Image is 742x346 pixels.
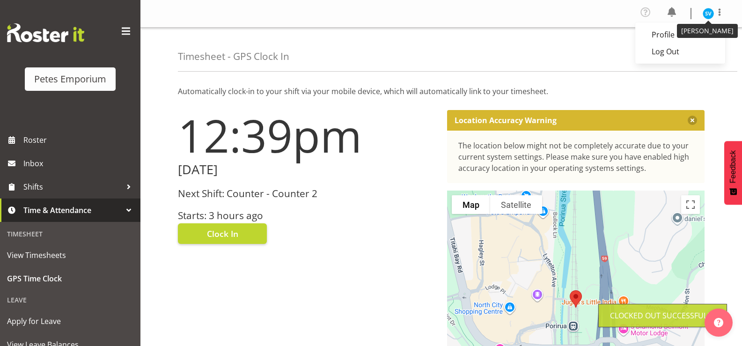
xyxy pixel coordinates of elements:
[207,228,238,240] span: Clock In
[178,162,436,177] h2: [DATE]
[2,224,138,243] div: Timesheet
[724,141,742,205] button: Feedback - Show survey
[635,43,725,60] a: Log Out
[178,223,267,244] button: Clock In
[714,318,723,327] img: help-xxl-2.png
[7,248,133,262] span: View Timesheets
[34,72,106,86] div: Petes Emporium
[23,203,122,217] span: Time & Attendance
[7,272,133,286] span: GPS Time Clock
[7,314,133,328] span: Apply for Leave
[178,110,436,161] h1: 12:39pm
[2,309,138,333] a: Apply for Leave
[2,243,138,267] a: View Timesheets
[681,195,700,214] button: Toggle fullscreen view
[610,310,715,321] div: Clocked out Successfully
[688,116,697,125] button: Close message
[178,210,436,221] h3: Starts: 3 hours ago
[2,267,138,290] a: GPS Time Clock
[7,23,84,42] img: Rosterit website logo
[729,150,737,183] span: Feedback
[635,26,725,43] a: Profile
[23,133,136,147] span: Roster
[458,140,694,174] div: The location below might not be completely accurate due to your current system settings. Please m...
[178,51,289,62] h4: Timesheet - GPS Clock In
[490,195,542,214] button: Show satellite imagery
[452,195,490,214] button: Show street map
[455,116,557,125] p: Location Accuracy Warning
[703,8,714,19] img: sasha-vandervalk6911.jpg
[23,180,122,194] span: Shifts
[23,156,136,170] span: Inbox
[178,188,436,199] h3: Next Shift: Counter - Counter 2
[2,290,138,309] div: Leave
[178,86,705,97] p: Automatically clock-in to your shift via your mobile device, which will automatically link to you...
